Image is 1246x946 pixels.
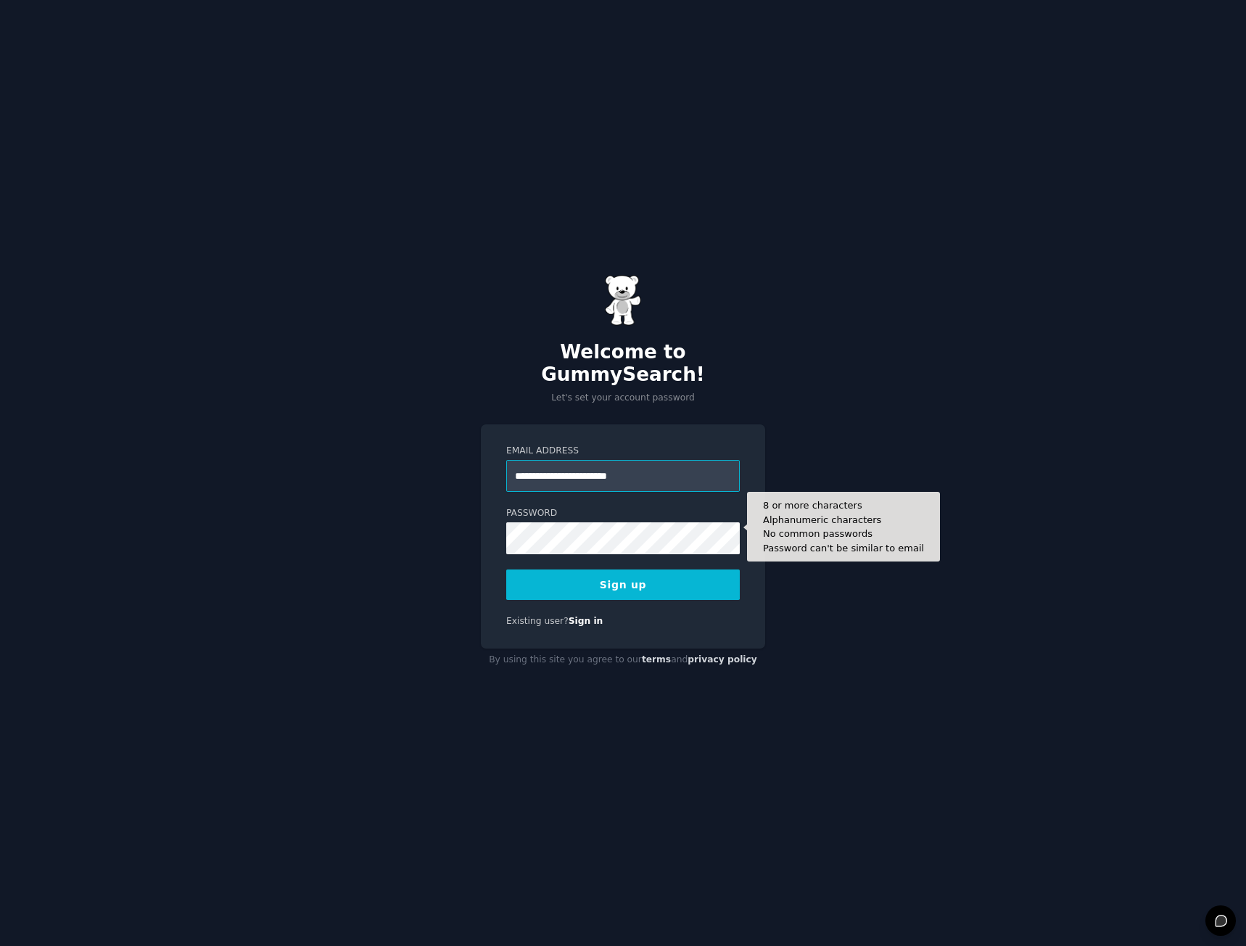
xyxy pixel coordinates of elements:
label: Email Address [506,445,740,458]
span: Existing user? [506,616,569,626]
a: terms [642,654,671,665]
label: Password [506,507,740,520]
h2: Welcome to GummySearch! [481,341,765,387]
img: Gummy Bear [605,275,641,326]
a: Sign in [569,616,603,626]
button: Sign up [506,569,740,600]
div: By using this site you agree to our and [481,649,765,672]
p: Let's set your account password [481,392,765,405]
a: privacy policy [688,654,757,665]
